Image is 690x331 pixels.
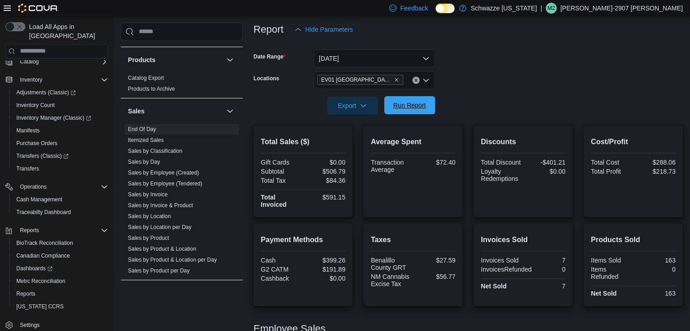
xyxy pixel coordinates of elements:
[128,85,175,92] span: Products to Archive
[415,257,455,264] div: $27.59
[9,262,112,275] a: Dashboards
[13,238,77,248] a: BioTrack Reconciliation
[535,266,565,273] div: 0
[13,238,108,248] span: BioTrack Reconciliation
[371,136,455,147] h2: Average Spent
[305,159,345,166] div: $0.00
[128,169,199,176] span: Sales by Employee (Created)
[393,101,426,110] span: Run Report
[13,112,108,123] span: Inventory Manager (Classic)
[2,224,112,237] button: Reports
[128,137,164,143] a: Itemized Sales
[16,252,70,259] span: Canadian Compliance
[9,162,112,175] button: Transfers
[128,213,171,220] span: Sales by Location
[540,3,542,14] p: |
[591,266,631,280] div: Items Refunded
[261,159,301,166] div: Gift Cards
[13,163,108,174] span: Transfers
[16,114,91,122] span: Inventory Manager (Classic)
[128,191,167,198] span: Sales by Invoice
[305,257,345,264] div: $399.26
[2,55,112,68] button: Catalog
[16,165,39,172] span: Transfers
[16,225,108,236] span: Reports
[254,24,284,35] h3: Report
[128,224,191,231] span: Sales by Location per Day
[16,140,58,147] span: Purchase Orders
[16,89,76,96] span: Adjustments (Classic)
[128,202,193,209] a: Sales by Invoice & Product
[16,319,108,331] span: Settings
[635,266,675,273] div: 0
[481,266,532,273] div: InvoicesRefunded
[16,303,64,310] span: [US_STATE] CCRS
[13,194,66,205] a: Cash Management
[20,227,39,234] span: Reports
[481,282,507,290] strong: Net Sold
[254,75,279,82] label: Locations
[333,97,372,115] span: Export
[128,224,191,230] a: Sales by Location per Day
[13,207,74,218] a: Traceabilty Dashboard
[261,275,301,282] div: Cashback
[422,77,430,84] button: Open list of options
[128,55,223,64] button: Products
[128,234,169,242] span: Sales by Product
[18,4,59,13] img: Cova
[128,213,171,219] a: Sales by Location
[16,74,46,85] button: Inventory
[128,107,223,116] button: Sales
[384,96,435,114] button: Run Report
[128,126,156,133] span: End Of Day
[128,86,175,92] a: Products to Archive
[128,288,146,297] h3: Taxes
[305,266,345,273] div: $191.89
[2,180,112,193] button: Operations
[481,168,521,182] div: Loyalty Redemptions
[471,3,537,14] p: Schwazze [US_STATE]
[9,275,112,287] button: Metrc Reconciliation
[13,263,56,274] a: Dashboards
[9,287,112,300] button: Reports
[20,58,39,65] span: Catalog
[16,56,42,67] button: Catalog
[20,76,42,83] span: Inventory
[128,246,196,252] a: Sales by Product & Location
[436,4,455,13] input: Dark Mode
[327,97,378,115] button: Export
[128,268,190,274] a: Sales by Product per Day
[128,235,169,241] a: Sales by Product
[16,290,35,297] span: Reports
[525,159,565,166] div: -$401.21
[481,159,521,166] div: Total Discount
[16,181,108,192] span: Operations
[394,77,399,83] button: Remove EV01 North Valley from selection in this group
[591,257,631,264] div: Items Sold
[525,168,565,175] div: $0.00
[16,102,55,109] span: Inventory Count
[2,73,112,86] button: Inventory
[13,138,108,149] span: Purchase Orders
[128,288,223,297] button: Taxes
[546,3,557,14] div: Matthew-2907 Padilla
[20,183,47,190] span: Operations
[261,177,301,184] div: Total Tax
[13,207,108,218] span: Traceabilty Dashboard
[9,300,112,313] button: [US_STATE] CCRS
[305,194,345,201] div: $591.15
[20,321,39,329] span: Settings
[128,148,182,154] a: Sales by Classification
[13,301,67,312] a: [US_STATE] CCRS
[371,234,455,245] h2: Taxes
[128,170,199,176] a: Sales by Employee (Created)
[305,177,345,184] div: $84.36
[13,151,108,161] span: Transfers (Classic)
[305,275,345,282] div: $0.00
[591,159,631,166] div: Total Cost
[13,87,108,98] span: Adjustments (Classic)
[261,194,287,208] strong: Total Invoiced
[261,257,301,264] div: Cash
[128,136,164,144] span: Itemized Sales
[128,158,160,165] span: Sales by Day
